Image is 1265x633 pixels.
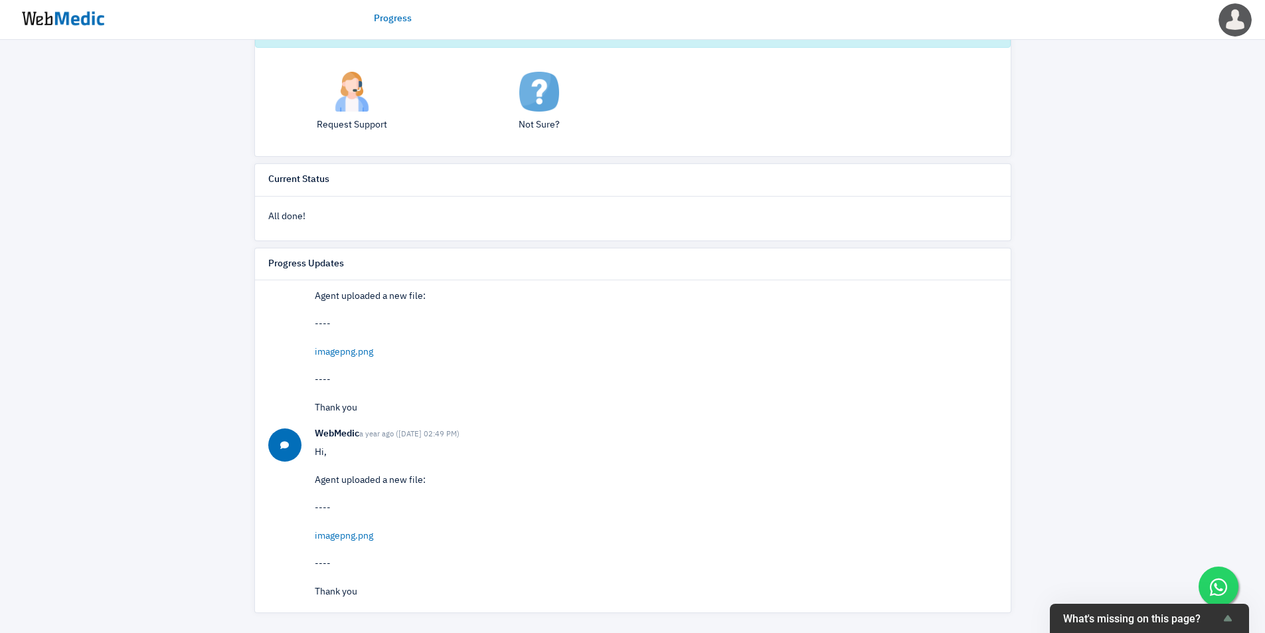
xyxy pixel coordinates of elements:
[268,210,997,224] p: All done!
[315,347,373,357] a: imagepng.png
[315,428,997,440] h6: WebMedic
[315,262,997,415] p: Hi, Agent uploaded a new file: ---- ---- Thank you
[268,174,329,186] h6: Current Status
[456,118,623,132] p: Not Sure?
[1063,610,1236,626] button: Show survey - What's missing on this page?
[268,258,344,270] h6: Progress Updates
[359,430,460,438] small: a year ago ([DATE] 02:49 PM)
[268,118,436,132] p: Request Support
[374,12,412,26] a: Progress
[519,72,559,112] img: not-sure.png
[1063,612,1220,625] span: What's missing on this page?
[332,72,372,112] img: support.png
[315,446,997,599] p: Hi, Agent uploaded a new file: ---- ---- Thank you
[315,531,373,541] a: imagepng.png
